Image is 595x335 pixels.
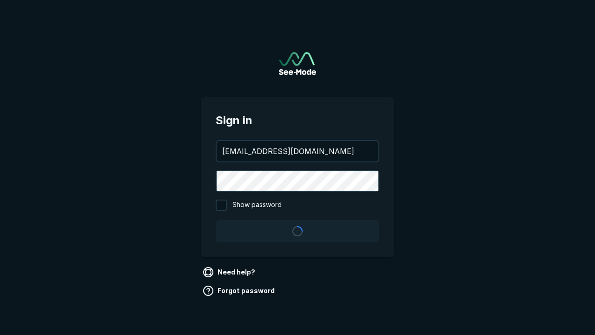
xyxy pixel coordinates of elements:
span: Show password [232,200,282,211]
img: See-Mode Logo [279,52,316,75]
a: Need help? [201,265,259,280]
input: your@email.com [217,141,378,161]
a: Forgot password [201,283,278,298]
span: Sign in [216,112,379,129]
a: Go to sign in [279,52,316,75]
